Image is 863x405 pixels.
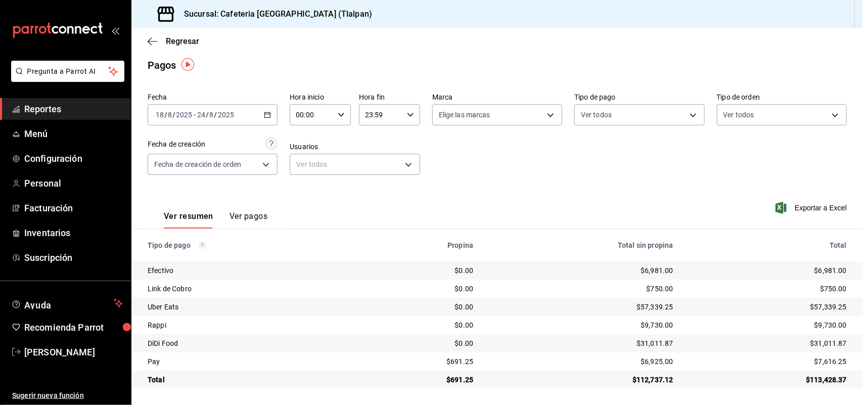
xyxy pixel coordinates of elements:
[432,94,562,101] label: Marca
[7,73,124,84] a: Pregunta a Parrot AI
[148,284,353,294] div: Link de Cobro
[148,58,176,73] div: Pagos
[290,144,420,151] label: Usuarios
[197,111,206,119] input: --
[370,302,474,312] div: $0.00
[574,94,704,101] label: Tipo de pago
[194,111,196,119] span: -
[690,302,847,312] div: $57,339.25
[148,302,353,312] div: Uber Eats
[148,241,353,249] div: Tipo de pago
[290,94,351,101] label: Hora inicio
[148,320,353,330] div: Rappi
[778,202,847,214] button: Exportar a Excel
[154,159,241,169] span: Fecha de creación de orden
[155,111,164,119] input: --
[230,211,267,229] button: Ver pagos
[489,338,673,348] div: $31,011.87
[717,94,847,101] label: Tipo de orden
[24,251,123,264] span: Suscripción
[370,241,474,249] div: Propina
[148,356,353,367] div: Pay
[217,111,235,119] input: ----
[489,356,673,367] div: $6,925.00
[167,111,172,119] input: --
[690,320,847,330] div: $9,730.00
[148,265,353,276] div: Efectivo
[690,356,847,367] div: $7,616.25
[489,265,673,276] div: $6,981.00
[690,265,847,276] div: $6,981.00
[164,111,167,119] span: /
[489,375,673,385] div: $112,737.12
[359,94,420,101] label: Hora fin
[164,211,267,229] div: navigation tabs
[489,302,673,312] div: $57,339.25
[489,241,673,249] div: Total sin propina
[24,127,123,141] span: Menú
[148,139,205,150] div: Fecha de creación
[175,111,193,119] input: ----
[148,375,353,385] div: Total
[581,110,612,120] span: Ver todos
[370,356,474,367] div: $691.25
[370,284,474,294] div: $0.00
[370,338,474,348] div: $0.00
[723,110,754,120] span: Ver todos
[176,8,372,20] h3: Sucursal: Cafeteria [GEOGRAPHIC_DATA] (Tlalpan)
[24,321,123,334] span: Recomienda Parrot
[690,284,847,294] div: $750.00
[24,152,123,165] span: Configuración
[370,320,474,330] div: $0.00
[690,375,847,385] div: $113,428.37
[24,297,110,309] span: Ayuda
[166,36,199,46] span: Regresar
[214,111,217,119] span: /
[12,390,123,401] span: Sugerir nueva función
[164,211,213,229] button: Ver resumen
[206,111,209,119] span: /
[24,102,123,116] span: Reportes
[290,154,420,175] div: Ver todos
[209,111,214,119] input: --
[148,338,353,348] div: DiDi Food
[489,320,673,330] div: $9,730.00
[690,241,847,249] div: Total
[690,338,847,348] div: $31,011.87
[199,242,206,249] svg: Los pagos realizados con Pay y otras terminales son montos brutos.
[24,176,123,190] span: Personal
[11,61,124,82] button: Pregunta a Parrot AI
[24,345,123,359] span: [PERSON_NAME]
[489,284,673,294] div: $750.00
[148,94,278,101] label: Fecha
[172,111,175,119] span: /
[439,110,490,120] span: Elige las marcas
[370,265,474,276] div: $0.00
[370,375,474,385] div: $691.25
[24,226,123,240] span: Inventarios
[24,201,123,215] span: Facturación
[111,26,119,34] button: open_drawer_menu
[181,58,194,71] img: Tooltip marker
[148,36,199,46] button: Regresar
[27,66,109,77] span: Pregunta a Parrot AI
